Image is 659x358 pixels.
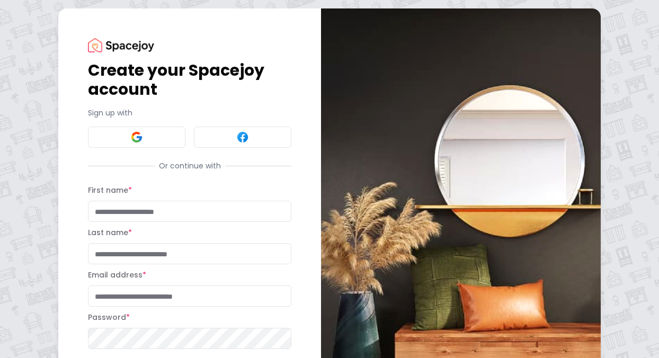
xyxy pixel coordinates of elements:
[88,227,132,238] label: Last name
[88,61,291,99] h1: Create your Spacejoy account
[88,312,130,323] label: Password
[155,160,225,171] span: Or continue with
[130,131,143,144] img: Google signin
[88,108,291,118] p: Sign up with
[236,131,249,144] img: Facebook signin
[88,38,154,52] img: Spacejoy Logo
[88,185,132,195] label: First name
[88,270,146,280] label: Email address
